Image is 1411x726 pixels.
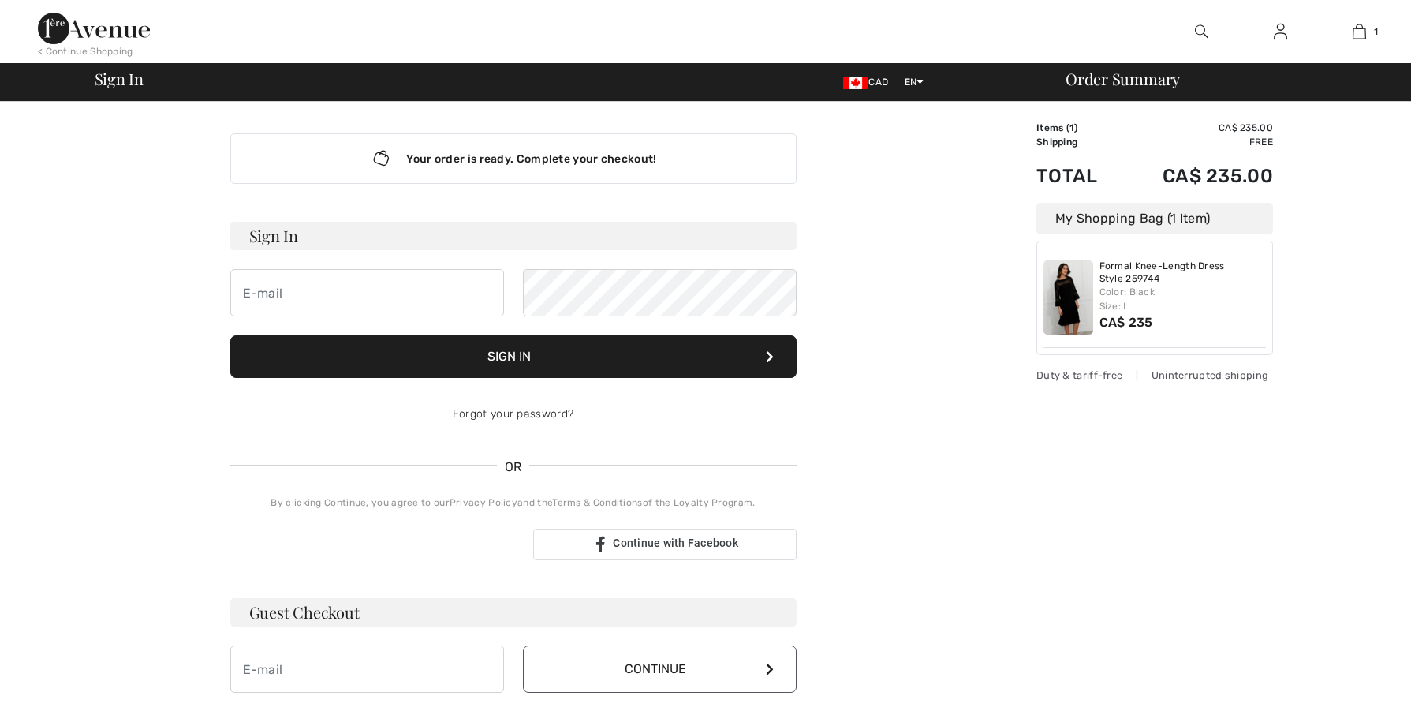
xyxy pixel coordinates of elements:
[1036,368,1273,383] div: Duty & tariff-free | Uninterrupted shipping
[230,598,797,627] h3: Guest Checkout
[38,13,150,44] img: 1ère Avenue
[613,537,738,549] span: Continue with Facebook
[843,77,868,89] img: Canadian Dollar
[38,44,133,58] div: < Continue Shopping
[1036,135,1121,149] td: Shipping
[222,527,528,562] iframe: Sign in with Google Button
[230,269,504,316] input: E-mail
[523,646,797,693] button: Continue
[1036,121,1121,135] td: Items ( )
[843,77,894,88] span: CAD
[497,458,530,477] span: OR
[1099,315,1153,330] span: CA$ 235
[230,646,504,693] input: E-mail
[1043,260,1093,335] img: Formal Knee-Length Dress Style 259744
[230,335,797,378] button: Sign In
[453,407,573,421] a: Forgot your password?
[230,496,797,510] div: By clicking Continue, you agree to our and the of the Loyalty Program.
[1036,203,1273,234] div: My Shopping Bag (1 Item)
[1047,71,1402,87] div: Order Summary
[533,529,797,560] a: Continue with Facebook
[1087,16,1395,300] iframe: Sign in with Google Dialog
[905,77,924,88] span: EN
[450,497,517,508] a: Privacy Policy
[552,497,642,508] a: Terms & Conditions
[1069,122,1074,133] span: 1
[95,71,144,87] span: Sign In
[1036,149,1121,203] td: Total
[230,527,521,562] div: Sign in with Google. Opens in new tab
[230,133,797,184] div: Your order is ready. Complete your checkout!
[230,222,797,250] h3: Sign In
